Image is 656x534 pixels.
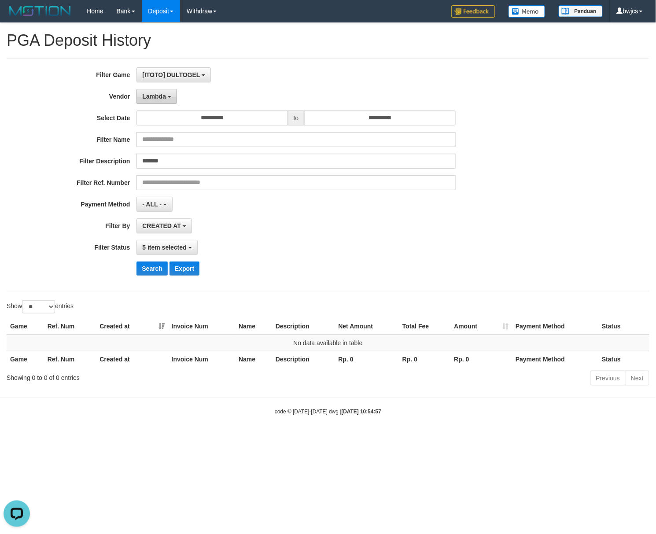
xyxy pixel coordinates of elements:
[559,5,603,17] img: panduan.png
[288,110,305,125] span: to
[7,32,649,49] h1: PGA Deposit History
[142,201,162,208] span: - ALL -
[275,409,381,415] small: code © [DATE]-[DATE] dwg |
[272,351,335,367] th: Description
[235,351,272,367] th: Name
[590,371,626,386] a: Previous
[342,409,381,415] strong: [DATE] 10:54:57
[7,318,44,335] th: Game
[7,351,44,367] th: Game
[4,4,30,30] button: Open LiveChat chat widget
[168,318,235,335] th: Invoice Num
[136,197,172,212] button: - ALL -
[136,89,177,104] button: Lambda
[598,318,649,335] th: Status
[136,67,211,82] button: [ITOTO] DULTOGEL
[451,351,512,367] th: Rp. 0
[142,71,200,78] span: [ITOTO] DULTOGEL
[142,93,166,100] span: Lambda
[598,351,649,367] th: Status
[136,240,197,255] button: 5 item selected
[625,371,649,386] a: Next
[7,335,649,351] td: No data available in table
[142,222,181,229] span: CREATED AT
[399,351,451,367] th: Rp. 0
[512,351,598,367] th: Payment Method
[7,4,74,18] img: MOTION_logo.png
[335,351,399,367] th: Rp. 0
[509,5,545,18] img: Button%20Memo.svg
[399,318,451,335] th: Total Fee
[7,370,267,382] div: Showing 0 to 0 of 0 entries
[136,261,168,276] button: Search
[272,318,335,335] th: Description
[96,351,168,367] th: Created at
[451,5,495,18] img: Feedback.jpg
[142,244,186,251] span: 5 item selected
[7,300,74,313] label: Show entries
[335,318,399,335] th: Net Amount
[168,351,235,367] th: Invoice Num
[451,318,512,335] th: Amount: activate to sort column ascending
[96,318,168,335] th: Created at: activate to sort column ascending
[235,318,272,335] th: Name
[22,300,55,313] select: Showentries
[136,218,192,233] button: CREATED AT
[44,318,96,335] th: Ref. Num
[512,318,598,335] th: Payment Method
[170,261,199,276] button: Export
[44,351,96,367] th: Ref. Num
